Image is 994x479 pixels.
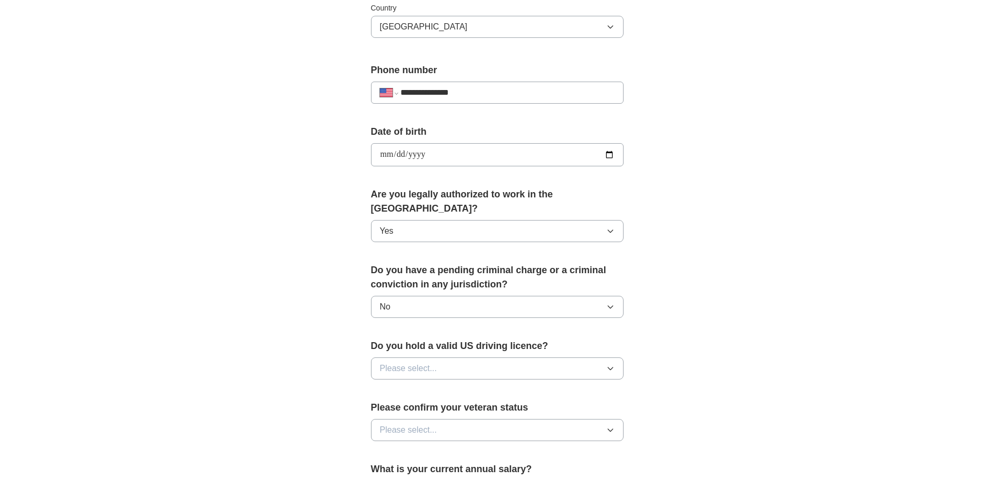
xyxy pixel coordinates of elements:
[371,63,624,77] label: Phone number
[380,424,437,436] span: Please select...
[380,301,390,313] span: No
[371,125,624,139] label: Date of birth
[371,187,624,216] label: Are you legally authorized to work in the [GEOGRAPHIC_DATA]?
[371,462,624,476] label: What is your current annual salary?
[371,339,624,353] label: Do you hold a valid US driving licence?
[371,263,624,292] label: Do you have a pending criminal charge or a criminal conviction in any jurisdiction?
[371,3,624,14] label: Country
[371,357,624,380] button: Please select...
[371,419,624,441] button: Please select...
[380,21,468,33] span: [GEOGRAPHIC_DATA]
[371,296,624,318] button: No
[371,401,624,415] label: Please confirm your veteran status
[371,220,624,242] button: Yes
[380,225,394,237] span: Yes
[380,362,437,375] span: Please select...
[371,16,624,38] button: [GEOGRAPHIC_DATA]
